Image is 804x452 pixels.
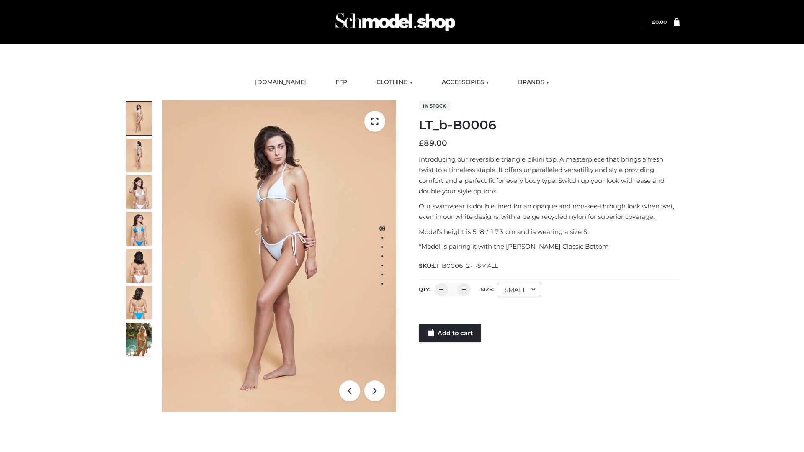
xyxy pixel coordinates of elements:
[652,19,667,25] a: £0.00
[419,118,680,133] h1: LT_b-B0006
[433,262,498,270] span: LT_B0006_2-_-SMALL
[512,73,555,92] a: BRANDS
[419,201,680,222] p: Our swimwear is double lined for an opaque and non-see-through look when wet, even in our white d...
[370,73,419,92] a: CLOTHING
[126,323,152,356] img: Arieltop_CloudNine_AzureSky2.jpg
[419,139,447,148] bdi: 89.00
[162,100,396,412] img: ArielClassicBikiniTop_CloudNine_AzureSky_OW114ECO_1
[126,249,152,282] img: ArielClassicBikiniTop_CloudNine_AzureSky_OW114ECO_7-scaled.jpg
[419,226,680,237] p: Model’s height is 5 ‘8 / 173 cm and is wearing a size S.
[419,286,430,293] label: QTY:
[329,73,353,92] a: FFP
[652,19,655,25] span: £
[126,286,152,319] img: ArielClassicBikiniTop_CloudNine_AzureSky_OW114ECO_8-scaled.jpg
[435,73,495,92] a: ACCESSORIES
[126,102,152,135] img: ArielClassicBikiniTop_CloudNine_AzureSky_OW114ECO_1-scaled.jpg
[419,324,481,342] a: Add to cart
[419,139,424,148] span: £
[126,139,152,172] img: ArielClassicBikiniTop_CloudNine_AzureSky_OW114ECO_2-scaled.jpg
[419,261,499,271] span: SKU:
[419,154,680,197] p: Introducing our reversible triangle bikini top. A masterpiece that brings a fresh twist to a time...
[126,175,152,209] img: ArielClassicBikiniTop_CloudNine_AzureSky_OW114ECO_3-scaled.jpg
[419,101,450,111] span: In stock
[481,286,494,293] label: Size:
[498,283,541,297] div: SMALL
[249,73,312,92] a: [DOMAIN_NAME]
[419,241,680,252] p: *Model is pairing it with the [PERSON_NAME] Classic Bottom
[652,19,667,25] bdi: 0.00
[332,5,458,39] img: Schmodel Admin 964
[126,212,152,246] img: ArielClassicBikiniTop_CloudNine_AzureSky_OW114ECO_4-scaled.jpg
